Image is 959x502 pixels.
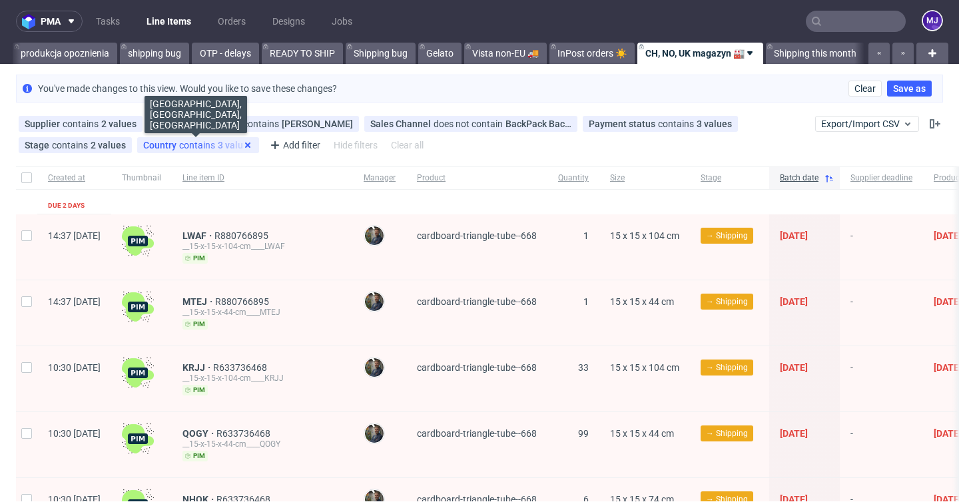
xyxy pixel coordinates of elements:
span: 99 [578,428,589,439]
a: R880766895 [214,230,271,241]
p: You've made changes to this view. Would you like to save these changes? [38,82,337,95]
div: Add filter [264,134,323,156]
img: Maciej Sobola [365,424,384,443]
div: Clear all [388,136,426,154]
span: Product [417,172,537,184]
span: 15 x 15 x 44 cm [610,428,674,439]
span: Export/Import CSV [821,119,913,129]
span: → Shipping [706,427,748,439]
a: KRJJ [182,362,213,373]
span: pim [182,385,208,395]
span: Country [143,140,179,150]
img: wHgJFi1I6lmhQAAAABJRU5ErkJggg== [122,423,154,455]
button: Clear [848,81,882,97]
span: contains [63,119,101,129]
button: Export/Import CSV [815,116,919,132]
span: [DATE] [780,362,808,373]
a: Orders [210,11,254,32]
span: Thumbnail [122,172,161,184]
a: MTEJ [182,296,215,307]
div: __15-x-15-x-104-cm____LWAF [182,241,342,252]
span: pma [41,17,61,26]
span: 14:37 [DATE] [48,230,101,241]
button: Save as [887,81,932,97]
span: [DATE] [780,296,808,307]
span: 33 [578,362,589,373]
span: 15 x 15 x 44 cm [610,296,674,307]
a: CH, NO, UK magazyn 🏭 [637,43,763,64]
a: Line Items [139,11,199,32]
div: 3 values [697,119,732,129]
a: shipping bug [120,43,189,64]
span: QOGY [182,428,216,439]
img: Maciej Sobola [365,226,384,245]
a: R880766895 [215,296,272,307]
div: Due 2 days [48,200,85,211]
span: does not contain [434,119,505,129]
a: Shipping this month [766,43,864,64]
a: InPost orders ☀️ [549,43,635,64]
span: cardboard-triangle-tube--668 [417,362,537,373]
span: Stage [701,172,759,184]
span: 10:30 [DATE] [48,362,101,373]
span: [DATE] [780,230,808,241]
div: __15-x-15-x-44-cm____MTEJ [182,307,342,318]
a: R633736468 [216,428,273,439]
span: pim [182,319,208,330]
div: 2 values [101,119,137,129]
span: 1 [583,296,589,307]
span: 15 x 15 x 104 cm [610,230,679,241]
span: [DATE] [780,428,808,439]
a: OTP - delays [192,43,259,64]
span: cardboard-triangle-tube--668 [417,428,537,439]
span: cardboard-triangle-tube--668 [417,296,537,307]
span: - [850,428,912,461]
span: Quantity [558,172,589,184]
span: contains [658,119,697,129]
span: 14:37 [DATE] [48,296,101,307]
span: Sales Channel [370,119,434,129]
img: Maciej Sobola [365,358,384,377]
a: LWAF [182,230,214,241]
span: cardboard-triangle-tube--668 [417,230,537,241]
span: Stage [25,140,52,150]
img: wHgJFi1I6lmhQAAAABJRU5ErkJggg== [122,225,154,257]
a: Jobs [324,11,360,32]
img: wHgJFi1I6lmhQAAAABJRU5ErkJggg== [122,357,154,389]
span: - [850,296,912,330]
span: Supplier [25,119,63,129]
div: [PERSON_NAME] [282,119,353,129]
span: 15 x 15 x 104 cm [610,362,679,373]
img: logo [22,14,41,29]
span: Clear [854,84,876,93]
span: → Shipping [706,230,748,242]
a: Tasks [88,11,128,32]
span: Size [610,172,679,184]
span: contains [52,140,91,150]
span: - [850,362,912,395]
div: BackPack Back Market [505,119,571,129]
div: Hide filters [331,136,380,154]
span: 1 [583,230,589,241]
img: wHgJFi1I6lmhQAAAABJRU5ErkJggg== [122,291,154,323]
span: Line item ID [182,172,342,184]
span: Batch date [780,172,818,184]
a: Designs [264,11,313,32]
span: → Shipping [706,362,748,374]
a: produkcja opoznienia [13,43,117,64]
span: contains [243,119,282,129]
a: R633736468 [213,362,270,373]
div: 2 values [91,140,126,150]
span: → Shipping [706,296,748,308]
span: Created at [48,172,101,184]
span: pim [182,253,208,264]
span: Supplier deadline [850,172,912,184]
figcaption: MJ [923,11,942,30]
